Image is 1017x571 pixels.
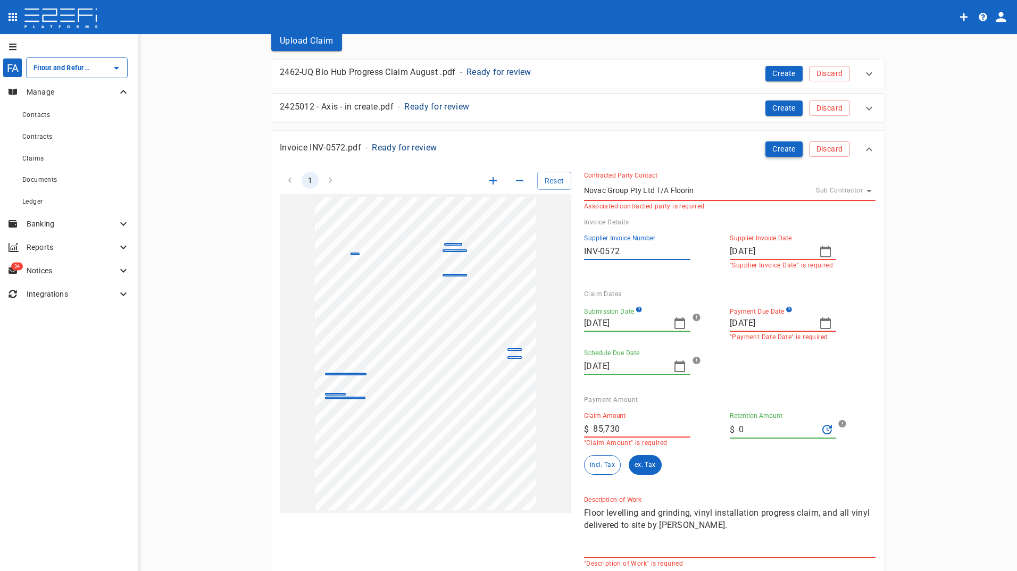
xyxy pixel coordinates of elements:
p: "Claim Amount" is required [584,439,690,447]
label: Schedule Due Date [584,349,639,358]
label: Contracted Party Contact [584,171,657,180]
button: Open [109,61,124,75]
p: "Description of Work" is required [584,560,876,567]
input: Fitout and Refurbish Pty Ltd UQ Bio Hub Project Trust Account [31,62,93,73]
div: FA [3,58,22,78]
span: Sub Contractor [816,187,863,194]
p: 2425012 - Axis - in create.pdf [280,100,394,113]
textarea: Floor levelling and grinding, vinyl installation progress claim, and all vinyl delivered to site ... [584,507,876,556]
button: Create [765,66,803,81]
p: Ready for review [404,100,469,113]
label: Description of Work [584,496,642,505]
p: $ [730,424,735,436]
p: "Payment Date Date" is required [730,333,836,341]
span: Payment Amount [584,396,638,404]
div: 2425012 - Axis - in create.pdf-Ready for reviewCreateDiscard [271,94,884,122]
div: Recalculate Retention Amount [818,421,836,439]
label: Retention Amount [730,412,782,421]
span: Claims [22,155,44,162]
p: Novac Group Pty Ltd T/A Floorin [584,185,694,196]
p: Invoice INV-0572.pdf [280,141,361,154]
p: Banking [27,219,117,229]
span: Claim Dates [584,290,621,298]
p: - [398,100,400,113]
label: Payment Due Date [730,306,793,316]
p: 2462-UQ Bio Hub Progress Claim August .pdf [280,66,456,78]
p: Notices [27,265,117,276]
button: page 1 [302,172,319,189]
button: Upload Claim [271,30,342,51]
span: Ledger [22,198,43,205]
span: Contacts [22,111,50,119]
span: 34 [11,263,23,271]
label: Submission Date [584,306,642,316]
span: Contracts [22,133,53,140]
nav: pagination navigation [280,172,421,189]
button: Create [765,141,803,157]
button: incl. Tax [584,455,621,475]
button: Create [765,100,803,116]
button: Discard [809,66,850,81]
span: Invoice Details [584,219,629,226]
p: Manage [27,87,117,97]
p: "Supplier Invoice Date" is required [730,262,836,269]
p: Reports [27,242,117,253]
div: The claim and retention amounts denoted on the invoice are exclusive of tax. [629,455,661,475]
div: Invoice INV-0572.pdf-Ready for reviewCreateDiscard [271,131,884,167]
p: $ [584,423,589,435]
p: - [365,141,368,154]
p: Ready for review [466,66,531,78]
span: Documents [22,176,57,183]
button: Discard [809,100,850,116]
p: - [460,66,462,78]
div: The claim and retention amounts denoted on the invoice are inclusive of tax. [584,455,621,475]
p: Ready for review [372,141,437,154]
p: Associated contracted party is required [584,203,876,210]
button: ex. Tax [629,455,661,475]
label: Supplier Invoice Date [730,234,791,243]
label: Claim Amount [584,412,626,421]
p: Integrations [27,289,117,299]
button: Discard [809,141,850,157]
div: 2462-UQ Bio Hub Progress Claim August .pdf-Ready for reviewCreateDiscard [271,60,884,88]
button: Reset [537,172,571,190]
label: Supplier Invoice Number [584,234,655,243]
